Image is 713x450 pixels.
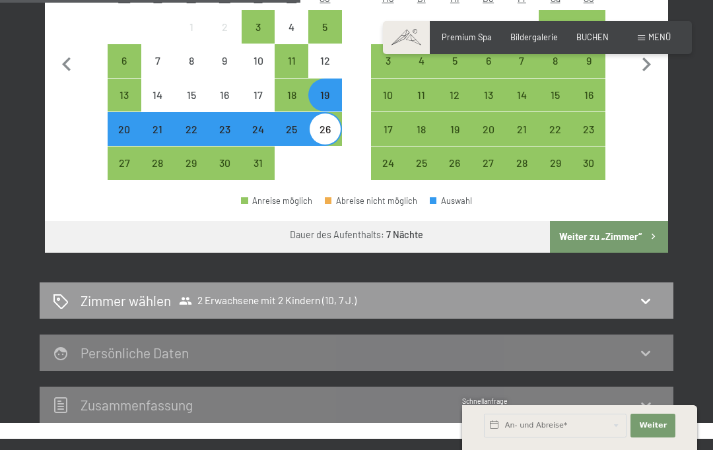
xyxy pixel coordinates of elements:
[109,158,140,189] div: 27
[141,112,175,146] div: Anreise möglich
[276,90,307,121] div: 18
[371,44,405,78] div: Mon Nov 03 2025
[308,79,342,112] div: Anreise möglich
[242,44,275,78] div: Fri Oct 10 2025
[310,55,341,86] div: 12
[371,146,405,180] div: Anreise möglich
[81,344,189,361] h2: Persönliche Daten
[242,10,275,44] div: Anreise möglich
[471,44,505,78] div: Anreise möglich
[208,112,242,146] div: Anreise möglich
[209,22,240,53] div: 2
[243,158,274,189] div: 31
[242,79,275,112] div: Anreise nicht möglich
[143,124,174,155] div: 21
[405,146,438,180] div: Anreise möglich
[242,10,275,44] div: Fri Oct 03 2025
[81,397,193,413] h2: Zusammen­fassung
[539,10,572,44] div: Anreise möglich
[539,79,572,112] div: Sat Nov 15 2025
[141,44,175,78] div: Anreise nicht möglich
[275,79,308,112] div: Sat Oct 18 2025
[275,10,308,44] div: Sat Oct 04 2025
[438,44,472,78] div: Wed Nov 05 2025
[108,44,141,78] div: Mon Oct 06 2025
[208,79,242,112] div: Anreise nicht möglich
[209,124,240,155] div: 23
[539,44,572,78] div: Sat Nov 08 2025
[405,112,438,146] div: Tue Nov 18 2025
[471,79,505,112] div: Thu Nov 13 2025
[473,90,504,121] div: 13
[208,44,242,78] div: Thu Oct 09 2025
[108,44,141,78] div: Anreise möglich
[442,32,492,42] a: Premium Spa
[243,124,274,155] div: 24
[371,79,405,112] div: Mon Nov 10 2025
[438,112,472,146] div: Anreise möglich
[406,158,437,189] div: 25
[241,197,312,205] div: Anreise möglich
[505,146,539,180] div: Anreise möglich
[505,79,539,112] div: Fri Nov 14 2025
[576,32,609,42] span: BUCHEN
[506,124,537,155] div: 21
[108,146,141,180] div: Mon Oct 27 2025
[572,10,605,44] div: Anreise möglich
[242,44,275,78] div: Anreise nicht möglich
[440,124,471,155] div: 19
[174,79,208,112] div: Anreise nicht möglich
[473,55,504,86] div: 6
[242,146,275,180] div: Fri Oct 31 2025
[243,90,274,121] div: 17
[176,90,207,121] div: 15
[176,124,207,155] div: 22
[505,112,539,146] div: Fri Nov 21 2025
[510,32,558,42] a: Bildergalerie
[440,90,471,121] div: 12
[209,55,240,86] div: 9
[108,112,141,146] div: Mon Oct 20 2025
[573,158,604,189] div: 30
[308,112,342,146] div: Anreise möglich
[405,44,438,78] div: Tue Nov 04 2025
[573,55,604,86] div: 9
[471,79,505,112] div: Anreise möglich
[539,44,572,78] div: Anreise möglich
[572,79,605,112] div: Sun Nov 16 2025
[573,124,604,155] div: 23
[174,146,208,180] div: Anreise möglich
[308,112,342,146] div: Sun Oct 26 2025
[141,79,175,112] div: Tue Oct 14 2025
[506,90,537,121] div: 14
[275,79,308,112] div: Anreise möglich
[473,124,504,155] div: 20
[405,146,438,180] div: Tue Nov 25 2025
[572,79,605,112] div: Anreise möglich
[372,158,403,189] div: 24
[242,112,275,146] div: Fri Oct 24 2025
[176,22,207,53] div: 1
[242,112,275,146] div: Anreise möglich
[176,55,207,86] div: 8
[540,90,571,121] div: 15
[406,124,437,155] div: 18
[208,146,242,180] div: Thu Oct 30 2025
[440,55,471,86] div: 5
[290,228,423,241] div: Dauer des Aufenthalts:
[308,10,342,44] div: Sun Oct 05 2025
[505,44,539,78] div: Anreise möglich
[505,44,539,78] div: Fri Nov 07 2025
[462,397,508,405] span: Schnellanfrage
[506,158,537,189] div: 28
[438,44,472,78] div: Anreise möglich
[143,90,174,121] div: 14
[208,112,242,146] div: Thu Oct 23 2025
[141,44,175,78] div: Tue Oct 07 2025
[430,197,472,205] div: Auswahl
[275,44,308,78] div: Sat Oct 11 2025
[440,158,471,189] div: 26
[572,112,605,146] div: Anreise möglich
[242,146,275,180] div: Anreise möglich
